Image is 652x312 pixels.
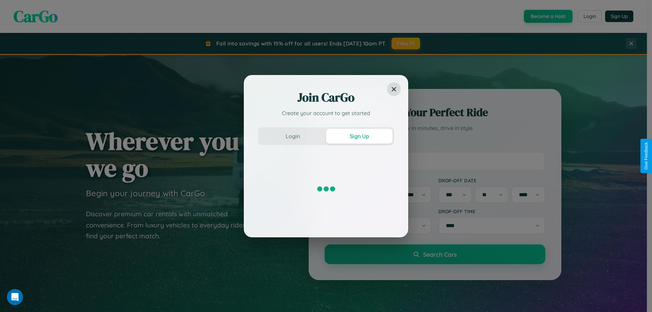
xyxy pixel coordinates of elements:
button: Sign Up [326,129,393,144]
div: Give Feedback [644,142,649,170]
iframe: Intercom live chat [7,289,23,305]
button: Login [259,129,326,144]
p: Create your account to get started [258,109,394,117]
h2: Join CarGo [258,89,394,106]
